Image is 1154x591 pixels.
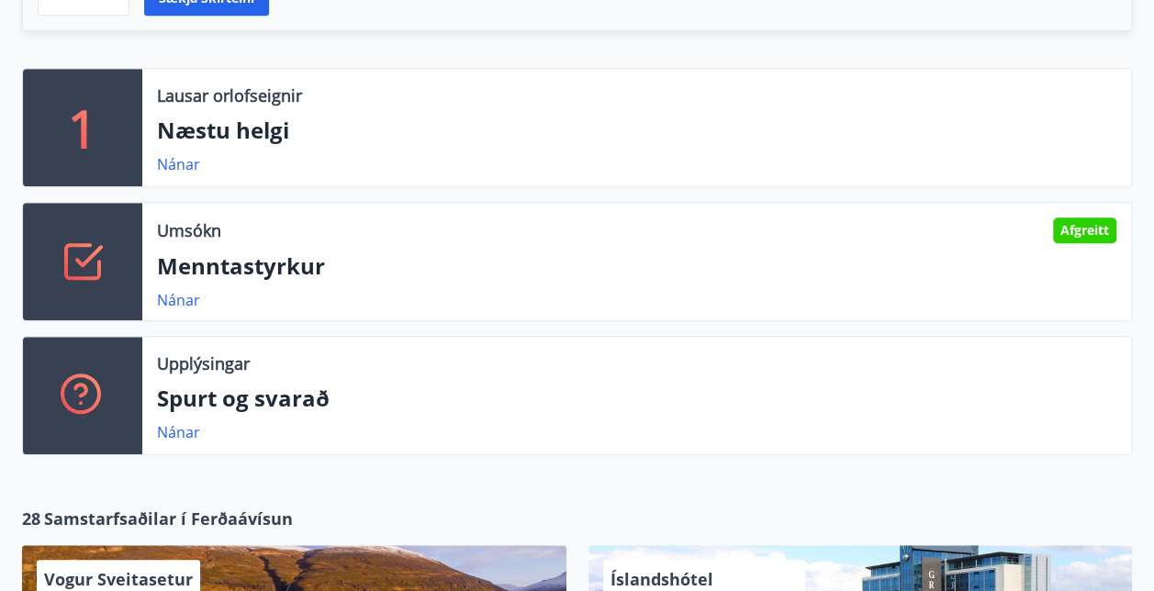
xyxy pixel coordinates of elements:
[44,568,193,590] span: Vogur Sveitasetur
[68,93,97,162] p: 1
[1053,217,1116,243] div: Afgreitt
[22,507,40,530] span: 28
[157,290,200,310] a: Nánar
[157,383,1116,414] p: Spurt og svarað
[157,351,250,375] p: Upplýsingar
[157,251,1116,282] p: Menntastyrkur
[157,154,200,174] a: Nánar
[157,84,302,107] p: Lausar orlofseignir
[44,507,293,530] span: Samstarfsaðilar í Ferðaávísun
[157,422,200,442] a: Nánar
[157,115,1116,146] p: Næstu helgi
[157,218,221,242] p: Umsókn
